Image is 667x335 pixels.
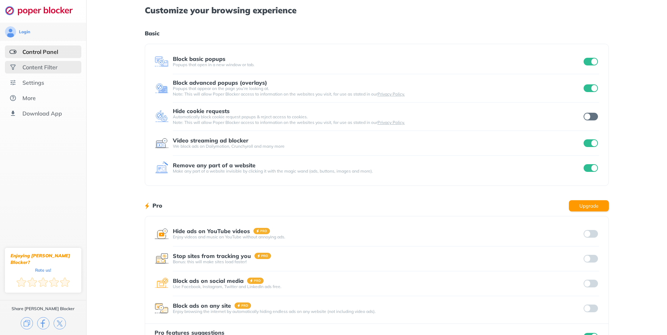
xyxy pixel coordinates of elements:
[19,29,30,35] div: Login
[173,108,230,114] div: Hide cookie requests
[22,79,44,86] div: Settings
[11,252,76,266] div: Enjoying [PERSON_NAME] Blocker?
[173,284,582,289] div: Use Facebook, Instagram, Twitter and LinkedIn ads free.
[569,200,609,211] button: Upgrade
[173,278,244,284] div: Block ads on social media
[173,137,249,144] div: Video streaming ad blocker
[22,95,36,102] div: More
[5,6,80,15] img: logo-webpage.svg
[377,120,405,125] a: Privacy Policy.
[173,56,225,62] div: Block basic popups
[173,62,582,68] div: Popups that open in a new window or tab.
[155,252,169,266] img: feature icon
[5,26,16,37] img: avatar.svg
[9,64,16,71] img: social.svg
[254,253,271,259] img: pro-badge.svg
[155,136,169,150] img: feature icon
[173,309,582,314] div: Enjoy browsing the internet by automatically hiding endless ads on any website (not including vid...
[155,227,169,241] img: feature icon
[54,317,66,329] img: x.svg
[173,162,256,168] div: Remove any part of a website
[35,268,51,272] div: Rate us!
[152,201,162,210] h1: Pro
[234,302,251,309] img: pro-badge.svg
[145,6,609,15] h1: Customize your browsing experience
[173,253,251,259] div: Stop sites from tracking you
[9,95,16,102] img: about.svg
[173,228,250,234] div: Hide ads on YouTube videos
[155,55,169,69] img: feature icon
[22,48,58,55] div: Control Panel
[253,228,270,234] img: pro-badge.svg
[173,259,582,265] div: Bonus: this will make sites load faster!
[173,234,582,240] div: Enjoy videos and music on YouTube without annoying ads.
[173,168,582,174] div: Make any part of a website invisible by clicking it with the magic wand (ads, buttons, images and...
[173,302,231,309] div: Block ads on any site
[21,317,33,329] img: copy.svg
[145,202,149,210] img: lighting bolt
[377,91,405,97] a: Privacy Policy.
[145,29,609,38] h1: Basic
[22,110,62,117] div: Download App
[37,317,49,329] img: facebook.svg
[155,301,169,315] img: feature icon
[9,79,16,86] img: settings.svg
[173,86,582,97] div: Popups that appear on the page you’re looking at. Note: This will allow Poper Blocker access to i...
[173,144,582,149] div: We block ads on Dailymotion, Crunchyroll and many more
[155,110,169,124] img: feature icon
[9,48,16,55] img: features-selected.svg
[155,277,169,291] img: feature icon
[173,114,582,125] div: Automatically block cookie request popups & reject access to cookies. Note: This will allow Poper...
[9,110,16,117] img: download-app.svg
[22,64,57,71] div: Content Filter
[247,278,264,284] img: pro-badge.svg
[12,306,75,312] div: Share [PERSON_NAME] Blocker
[155,161,169,175] img: feature icon
[155,81,169,95] img: feature icon
[173,79,267,86] div: Block advanced popups (overlays)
